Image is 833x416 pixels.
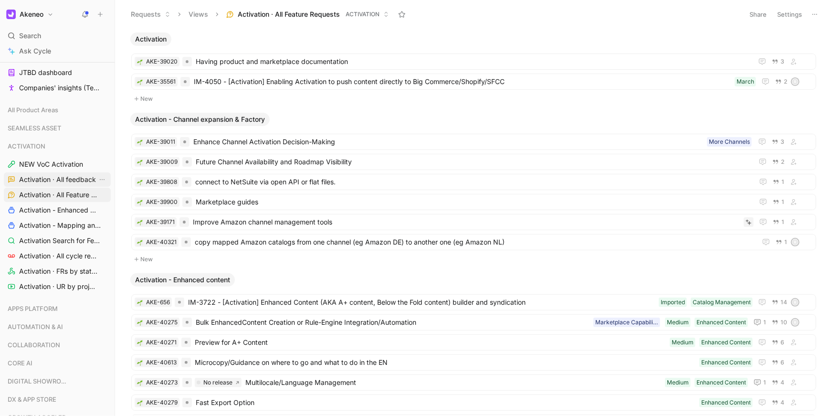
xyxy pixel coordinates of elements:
[4,8,56,21] button: AkeneoAkeneo
[4,218,111,233] a: Activation - Mapping and Transformation
[4,139,111,153] div: ACTIVATION
[595,318,658,327] div: Marketplace Capabilities
[137,179,143,185] button: 🌱
[780,320,787,325] span: 10
[193,216,740,228] span: Improve Amazon channel management tools
[127,7,175,21] button: Requests
[784,239,787,245] span: 1
[135,115,265,124] span: Activation - Channel expansion & Factory
[137,339,143,346] div: 🌱
[19,236,101,245] span: Activation Search for Feature Requests
[188,297,655,308] span: IM-3722 - [Activation] Enhanced Content (AKA A+ content, Below the Fold content) builder and synd...
[135,34,167,44] span: Activation
[137,219,143,225] button: 🌱
[131,214,816,230] a: 🌱AKE-39171Improve Amazon channel management tools1
[196,317,590,328] span: Bulk EnhancedContent Creation or Rule-Engine Integration/Automation
[137,379,143,386] button: 🌱
[781,219,784,225] span: 1
[701,358,751,367] div: Enhanced Content
[8,123,61,133] span: SEAMLESS ASSET
[137,200,143,205] img: 🌱
[4,203,111,217] a: Activation - Enhanced Content
[661,298,685,307] div: Imported
[8,358,32,368] span: CORE AI
[195,176,750,188] span: connect to NetSuite via open API or flat files.
[137,240,143,245] img: 🌱
[131,74,816,90] a: 🌱AKE-35561IM-4050 - [Activation] Enabling Activation to push content directly to Big Commerce/Sho...
[146,197,178,207] div: AKE-39900
[667,378,689,387] div: Medium
[19,221,101,230] span: Activation - Mapping and Transformation
[137,400,143,406] img: 🌱
[8,395,56,404] span: DX & APP STORE
[193,136,703,148] span: Enhance Channel Activation Decision-Making
[97,175,107,184] button: View actions
[4,81,111,95] a: Companies' insights (Test [PERSON_NAME])
[4,279,111,294] a: Activation · UR by project
[4,172,111,187] a: Activation · All feedbackView actions
[19,160,83,169] span: NEW VoC Activation
[196,156,749,168] span: Future Channel Availability and Roadmap Visibility
[19,190,99,200] span: Activation · All Feature Requests
[4,157,111,171] a: NEW VoC Activation
[780,340,784,345] span: 6
[4,320,111,334] div: AUTOMATION & AI
[667,318,689,327] div: Medium
[146,298,170,307] div: AKE-656
[130,273,235,287] button: Activation - Enhanced content
[763,320,766,325] span: 1
[131,53,816,70] a: 🌱AKE-39020Having product and marketplace documentation3
[131,134,816,150] a: 🌱AKE-39011Enhance Channel Activation Decision-MakingMore Channels3
[137,319,143,326] button: 🌱
[4,139,111,294] div: ACTIVATIONNEW VoC ActivationActivation · All feedbackView actionsActivation · All Feature Request...
[203,378,232,387] div: No release
[19,83,101,93] span: Companies' insights (Test [PERSON_NAME])
[130,93,817,105] button: New
[135,275,230,285] span: Activation - Enhanced content
[146,378,178,387] div: AKE-40273
[137,239,143,245] div: 🌱
[773,76,789,87] button: 2
[771,177,786,187] button: 1
[737,77,754,86] div: March
[146,177,177,187] div: AKE-39808
[137,340,143,346] img: 🌱
[4,301,111,316] div: APPS PLATFORM
[4,44,111,58] a: Ask Cycle
[19,282,97,291] span: Activation · UR by project
[4,338,111,355] div: COLLABORATION
[137,139,143,145] img: 🌱
[4,356,111,373] div: CORE AI
[130,113,270,126] button: Activation - Channel expansion & Factory
[137,139,143,145] button: 🌱
[346,10,380,19] span: ACTIVATION
[19,205,99,215] span: Activation - Enhanced Content
[137,58,143,65] button: 🌱
[792,299,799,306] div: R
[137,360,143,366] img: 🌱
[4,374,111,388] div: DIGITAL SHOWROOM
[4,103,111,117] div: All Product Areas
[6,10,16,19] img: Akeneo
[131,294,816,310] a: 🌱AKE-656IM-3722 - [Activation] Enhanced Content (AKA A+ content, Below the Fold content) builder ...
[146,338,177,347] div: AKE-40271
[131,154,816,170] a: 🌱AKE-39009Future Channel Availability and Roadmap Visibility2
[780,59,784,64] span: 3
[4,356,111,370] div: CORE AI
[4,392,111,406] div: DX & APP STORE
[131,314,816,331] a: 🌱AKE-40275Bulk EnhancedContent Creation or Rule-Engine Integration/AutomationEnhanced ContentMedi...
[131,374,816,391] a: 🌱AKE-40273No releaseMultilocale/Language ManagementEnhanced ContentMedium14
[137,300,143,306] img: 🌱
[4,392,111,409] div: DX & APP STORE
[245,377,661,388] span: Multilocale/Language Management
[701,338,751,347] div: Enhanced Content
[771,217,786,227] button: 1
[770,297,789,308] button: 14
[195,236,753,248] span: copy mapped Amazon catalogs from one channel (eg Amazon DE) to another one (eg Amazon NL)
[195,337,666,348] span: Preview for A+ Content
[8,340,60,350] span: COLLABORATION
[792,319,799,326] div: R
